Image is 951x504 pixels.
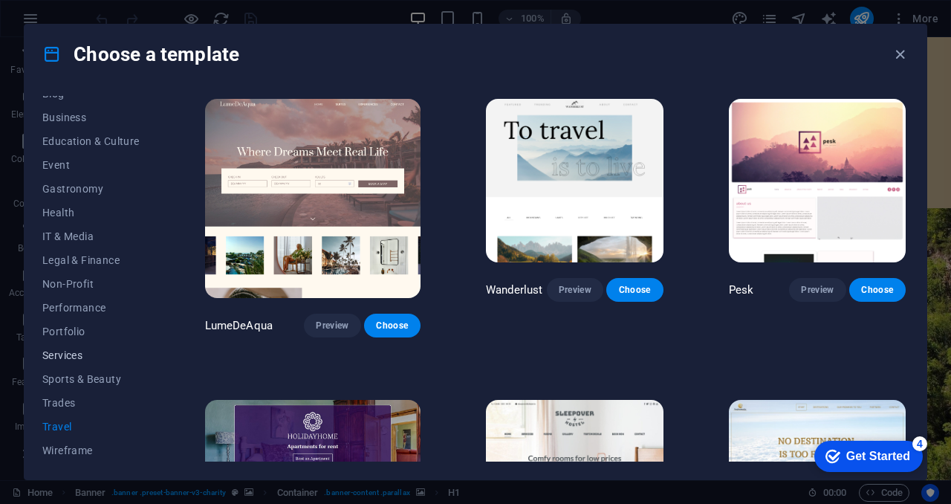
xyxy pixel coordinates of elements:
span: Choose [376,320,409,332]
span: Performance [42,302,140,314]
span: Wireframe [42,445,140,456]
span: Health [42,207,140,219]
span: Travel [42,421,140,433]
button: Wireframe [42,439,140,462]
button: Performance [42,296,140,320]
button: Choose [849,278,906,302]
span: IT & Media [42,230,140,242]
button: Legal & Finance [42,248,140,272]
img: Wanderlust [486,99,663,262]
div: Get Started [40,16,104,30]
span: Business [42,112,140,123]
span: Trades [42,397,140,409]
button: Preview [789,278,845,302]
button: Choose [606,278,663,302]
button: Event [42,153,140,177]
span: Preview [559,284,591,296]
button: Health [42,201,140,224]
span: Preview [316,320,348,332]
span: Choose [618,284,651,296]
button: Education & Culture [42,129,140,153]
span: Choose [861,284,894,296]
span: Services [42,349,140,361]
h4: Choose a template [42,42,239,66]
span: Gastronomy [42,183,140,195]
div: 4 [106,3,121,18]
button: Portfolio [42,320,140,343]
span: Sports & Beauty [42,373,140,385]
div: Get Started 4 items remaining, 20% complete [8,7,117,39]
p: Wanderlust [486,282,542,297]
button: Non-Profit [42,272,140,296]
span: Education & Culture [42,135,140,147]
p: Pesk [729,282,754,297]
button: IT & Media [42,224,140,248]
button: Business [42,106,140,129]
img: Pesk [729,99,906,262]
span: Legal & Finance [42,254,140,266]
button: Services [42,343,140,367]
button: Preview [304,314,360,337]
span: Preview [801,284,834,296]
span: Non-Profit [42,278,140,290]
span: Event [42,159,140,171]
button: Trades [42,391,140,415]
button: Gastronomy [42,177,140,201]
span: Portfolio [42,326,140,337]
p: LumeDeAqua [205,318,273,333]
img: LumeDeAqua [205,99,421,298]
button: Choose [364,314,421,337]
button: Preview [547,278,603,302]
button: Sports & Beauty [42,367,140,391]
button: Travel [42,415,140,439]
